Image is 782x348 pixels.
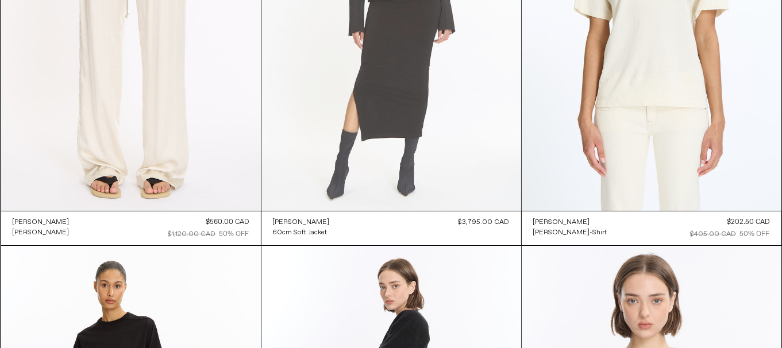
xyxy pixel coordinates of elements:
[13,227,70,238] a: [PERSON_NAME]
[691,229,737,239] div: $405.00 CAD
[273,227,330,238] a: 60cm Soft Jacket
[168,229,216,239] div: $1,120.00 CAD
[13,218,70,227] div: [PERSON_NAME]
[219,229,249,239] div: 50% OFF
[206,217,249,227] div: $560.00 CAD
[273,228,328,238] div: 60cm Soft Jacket
[273,217,330,227] a: [PERSON_NAME]
[740,229,770,239] div: 50% OFF
[727,217,770,227] div: $202.50 CAD
[13,217,70,227] a: [PERSON_NAME]
[273,218,330,227] div: [PERSON_NAME]
[459,217,510,227] div: $3,795.00 CAD
[533,227,607,238] a: [PERSON_NAME]-Shirt
[533,217,607,227] a: [PERSON_NAME]
[533,218,590,227] div: [PERSON_NAME]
